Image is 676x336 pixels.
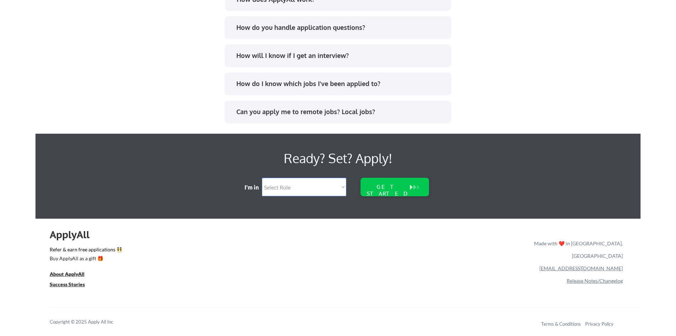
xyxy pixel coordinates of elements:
div: Can you apply me to remote jobs? Local jobs? [236,107,445,116]
a: Refer & earn free applications 👯‍♀️ [50,247,386,255]
a: Release Notes/Changelog [567,278,623,284]
u: About ApplyAll [50,271,84,277]
u: Success Stories [50,281,85,287]
div: How do you handle application questions? [236,23,445,32]
div: GET STARTED [365,183,411,197]
div: How do I know which jobs I've been applied to? [236,79,445,88]
div: I'm in [244,183,264,191]
a: Buy ApplyAll as a gift 🎁 [50,255,121,263]
div: Made with ❤️ in [GEOGRAPHIC_DATA], [GEOGRAPHIC_DATA] [531,237,623,262]
a: About ApplyAll [50,270,94,279]
div: Copyright © 2025 Apply All Inc [50,319,131,326]
a: Privacy Policy [585,321,614,327]
div: Ready? Set? Apply! [135,148,541,169]
a: Terms & Conditions [541,321,581,327]
a: Success Stories [50,281,94,289]
div: Buy ApplyAll as a gift 🎁 [50,256,121,261]
div: ApplyAll [50,229,98,241]
a: [EMAIL_ADDRESS][DOMAIN_NAME] [539,265,623,271]
div: How will I know if I get an interview? [236,51,445,60]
